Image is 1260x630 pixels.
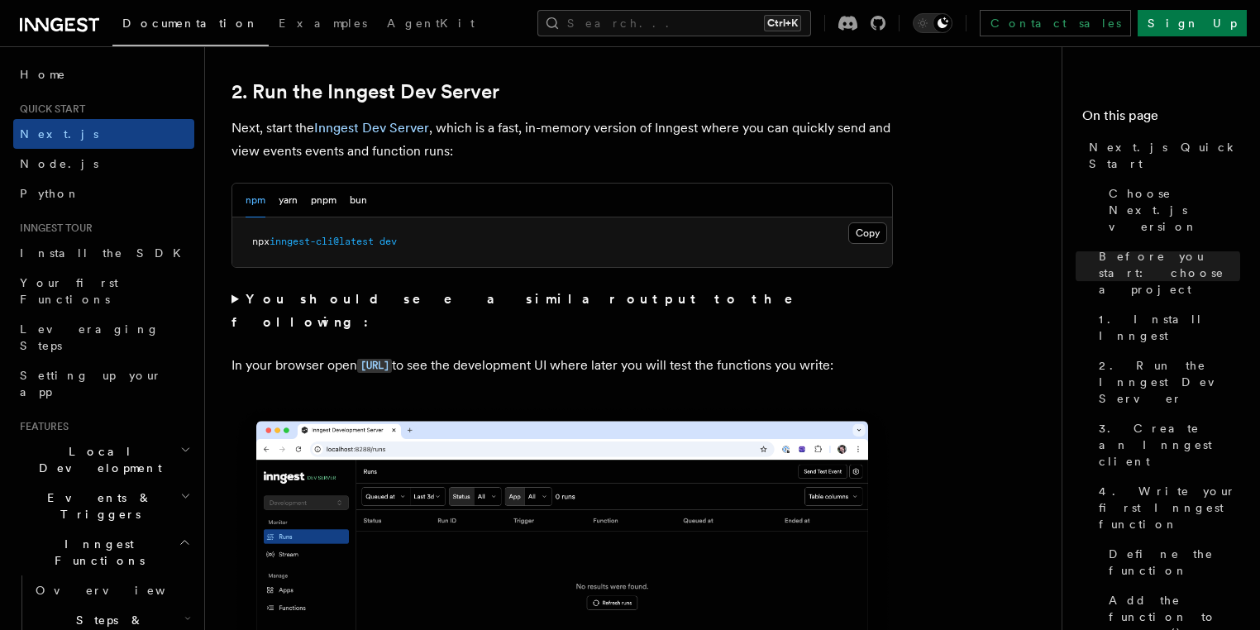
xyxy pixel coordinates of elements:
[913,13,952,33] button: Toggle dark mode
[20,369,162,399] span: Setting up your app
[269,5,377,45] a: Examples
[1102,539,1240,585] a: Define the function
[314,120,429,136] a: Inngest Dev Server
[29,575,194,605] a: Overview
[350,184,367,217] button: bun
[1089,139,1240,172] span: Next.js Quick Start
[279,17,367,30] span: Examples
[1092,304,1240,351] a: 1. Install Inngest
[1099,248,1240,298] span: Before you start: choose a project
[20,66,66,83] span: Home
[122,17,259,30] span: Documentation
[1092,476,1240,539] a: 4. Write your first Inngest function
[20,157,98,170] span: Node.js
[1099,483,1240,532] span: 4. Write your first Inngest function
[13,179,194,208] a: Python
[764,15,801,31] kbd: Ctrl+K
[848,222,887,244] button: Copy
[1082,132,1240,179] a: Next.js Quick Start
[13,443,180,476] span: Local Development
[13,437,194,483] button: Local Development
[231,354,893,378] p: In your browser open to see the development UI where later you will test the functions you write:
[20,187,80,200] span: Python
[13,314,194,360] a: Leveraging Steps
[1138,10,1247,36] a: Sign Up
[1092,413,1240,476] a: 3. Create an Inngest client
[1082,106,1240,132] h4: On this page
[13,238,194,268] a: Install the SDK
[231,117,893,163] p: Next, start the , which is a fast, in-memory version of Inngest where you can quickly send and vi...
[20,127,98,141] span: Next.js
[1099,420,1240,470] span: 3. Create an Inngest client
[13,529,194,575] button: Inngest Functions
[13,268,194,314] a: Your first Functions
[231,80,499,103] a: 2. Run the Inngest Dev Server
[980,10,1131,36] a: Contact sales
[1092,241,1240,304] a: Before you start: choose a project
[13,149,194,179] a: Node.js
[1099,357,1240,407] span: 2. Run the Inngest Dev Server
[231,291,816,330] strong: You should see a similar output to the following:
[20,246,191,260] span: Install the SDK
[36,584,206,597] span: Overview
[13,483,194,529] button: Events & Triggers
[231,288,893,334] summary: You should see a similar output to the following:
[357,359,392,373] code: [URL]
[1092,351,1240,413] a: 2. Run the Inngest Dev Server
[13,536,179,569] span: Inngest Functions
[377,5,484,45] a: AgentKit
[13,420,69,433] span: Features
[20,322,160,352] span: Leveraging Steps
[379,236,397,247] span: dev
[13,60,194,89] a: Home
[537,10,811,36] button: Search...Ctrl+K
[1099,311,1240,344] span: 1. Install Inngest
[1102,179,1240,241] a: Choose Next.js version
[252,236,270,247] span: npx
[13,119,194,149] a: Next.js
[13,360,194,407] a: Setting up your app
[357,357,392,373] a: [URL]
[311,184,336,217] button: pnpm
[13,103,85,116] span: Quick start
[20,276,118,306] span: Your first Functions
[112,5,269,46] a: Documentation
[1109,185,1240,235] span: Choose Next.js version
[246,184,265,217] button: npm
[13,489,180,523] span: Events & Triggers
[387,17,475,30] span: AgentKit
[279,184,298,217] button: yarn
[270,236,374,247] span: inngest-cli@latest
[1109,546,1240,579] span: Define the function
[13,222,93,235] span: Inngest tour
